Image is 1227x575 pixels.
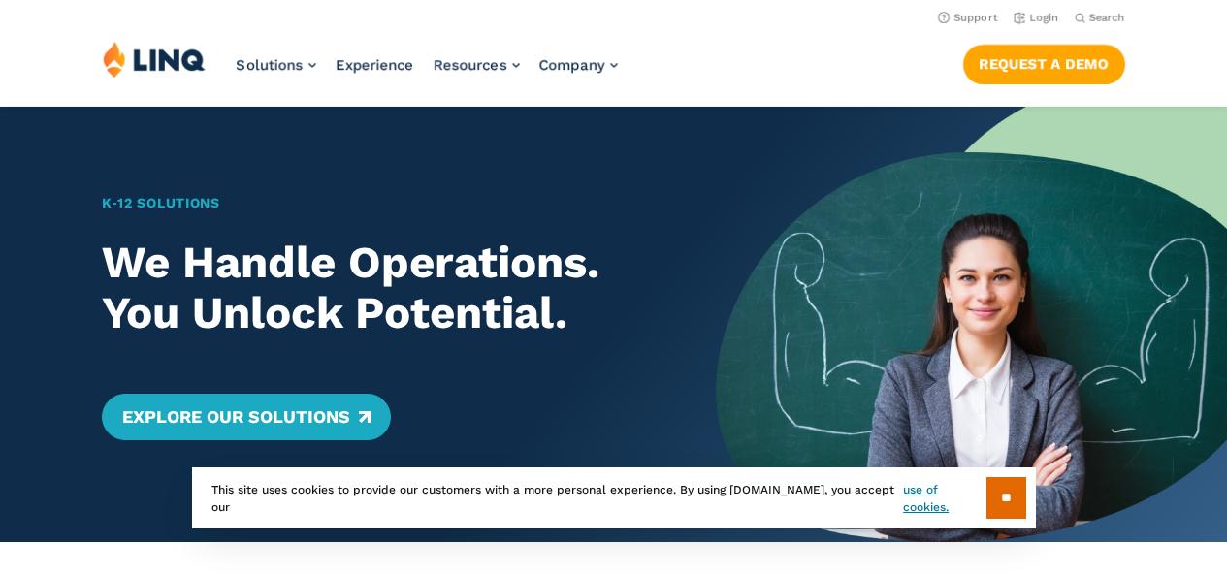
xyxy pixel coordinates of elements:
a: Company [539,56,618,74]
a: Request a Demo [963,45,1125,83]
div: This site uses cookies to provide our customers with a more personal experience. By using [DOMAIN... [192,467,1036,528]
a: use of cookies. [903,481,985,516]
span: Search [1089,12,1125,24]
img: LINQ | K‑12 Software [103,41,206,78]
a: Support [938,12,998,24]
a: Login [1014,12,1059,24]
span: Solutions [237,56,304,74]
button: Open Search Bar [1075,11,1125,25]
a: Explore Our Solutions [102,394,390,440]
a: Solutions [237,56,316,74]
nav: Button Navigation [963,41,1125,83]
nav: Primary Navigation [237,41,618,105]
h1: K‑12 Solutions [102,193,665,213]
img: Home Banner [716,107,1227,542]
span: Company [539,56,605,74]
span: Resources [434,56,507,74]
h2: We Handle Operations. You Unlock Potential. [102,238,665,339]
a: Experience [336,56,414,74]
a: Resources [434,56,520,74]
